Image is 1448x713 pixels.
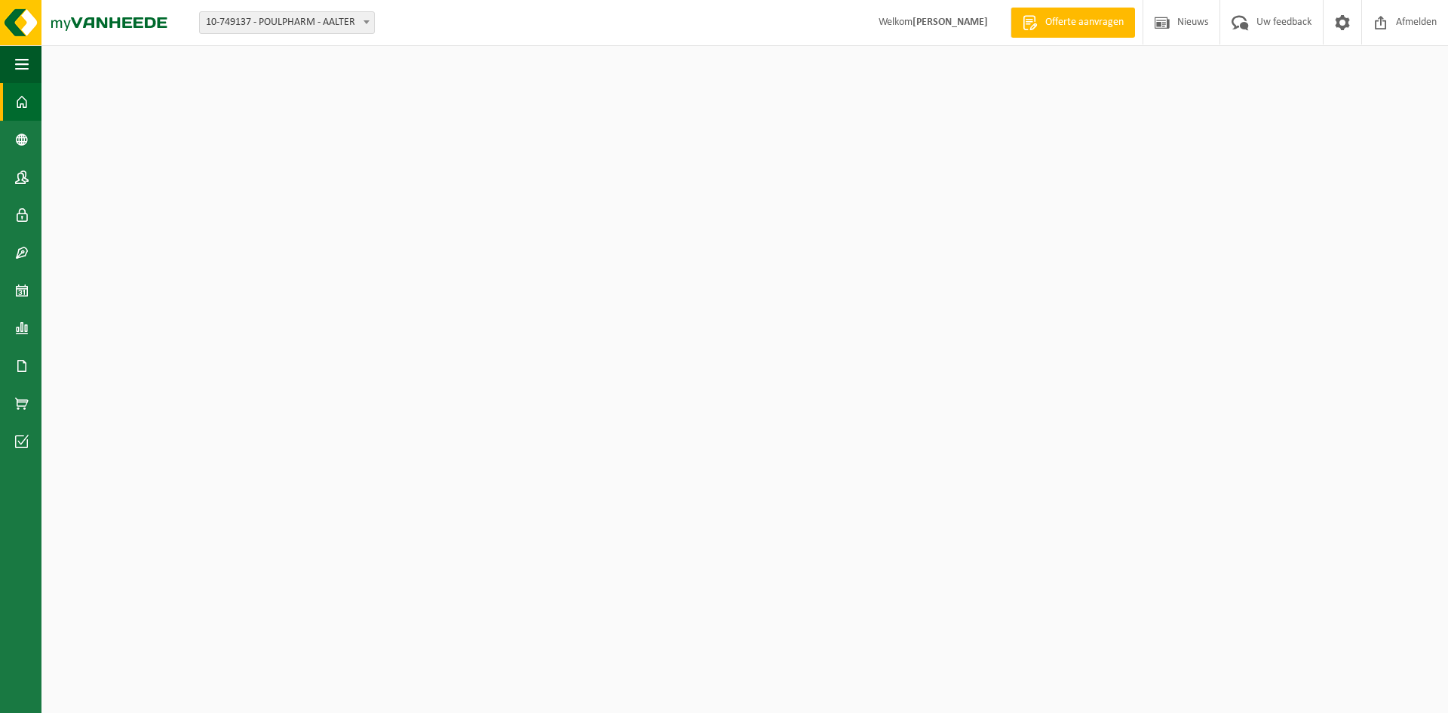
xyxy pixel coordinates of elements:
[1011,8,1135,38] a: Offerte aanvragen
[913,17,988,28] strong: [PERSON_NAME]
[8,680,252,713] iframe: chat widget
[199,11,375,34] span: 10-749137 - POULPHARM - AALTER
[1042,15,1127,30] span: Offerte aanvragen
[200,12,374,33] span: 10-749137 - POULPHARM - AALTER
